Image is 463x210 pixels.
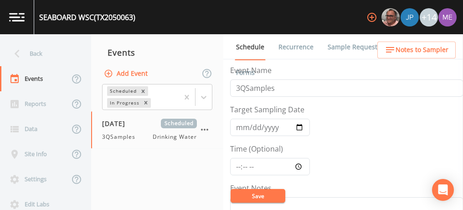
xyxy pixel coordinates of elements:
[161,119,197,128] span: Scheduled
[432,179,454,201] div: Open Intercom Messenger
[235,34,266,60] a: Schedule
[438,8,457,26] img: d4d65db7c401dd99d63b7ad86343d265
[91,41,223,64] div: Events
[9,13,25,21] img: logo
[377,42,456,58] button: Notes to Sampler
[235,60,256,85] a: Forms
[102,133,141,141] span: 3QSamples
[396,44,448,56] span: Notes to Sampler
[230,65,272,76] label: Event Name
[381,8,400,26] img: e2d790fa78825a4bb76dcb6ab311d44c
[107,98,141,108] div: In Progress
[277,34,315,60] a: Recurrence
[326,34,382,60] a: Sample Requests
[102,119,132,128] span: [DATE]
[91,111,223,149] a: [DATE]Scheduled3QSamplesDrinking Water
[381,8,400,26] div: Mike Franklin
[107,86,138,96] div: Scheduled
[230,143,283,154] label: Time (Optional)
[102,65,151,82] button: Add Event
[141,98,151,108] div: Remove In Progress
[401,8,419,26] img: 41241ef155101aa6d92a04480b0d0000
[420,8,438,26] div: +14
[39,12,135,23] div: SEABOARD WSC (TX2050063)
[153,133,197,141] span: Drinking Water
[231,189,285,203] button: Save
[138,86,148,96] div: Remove Scheduled
[400,8,419,26] div: Joshua gere Paul
[230,104,304,115] label: Target Sampling Date
[393,34,432,60] a: COC Details
[230,183,272,194] label: Event Notes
